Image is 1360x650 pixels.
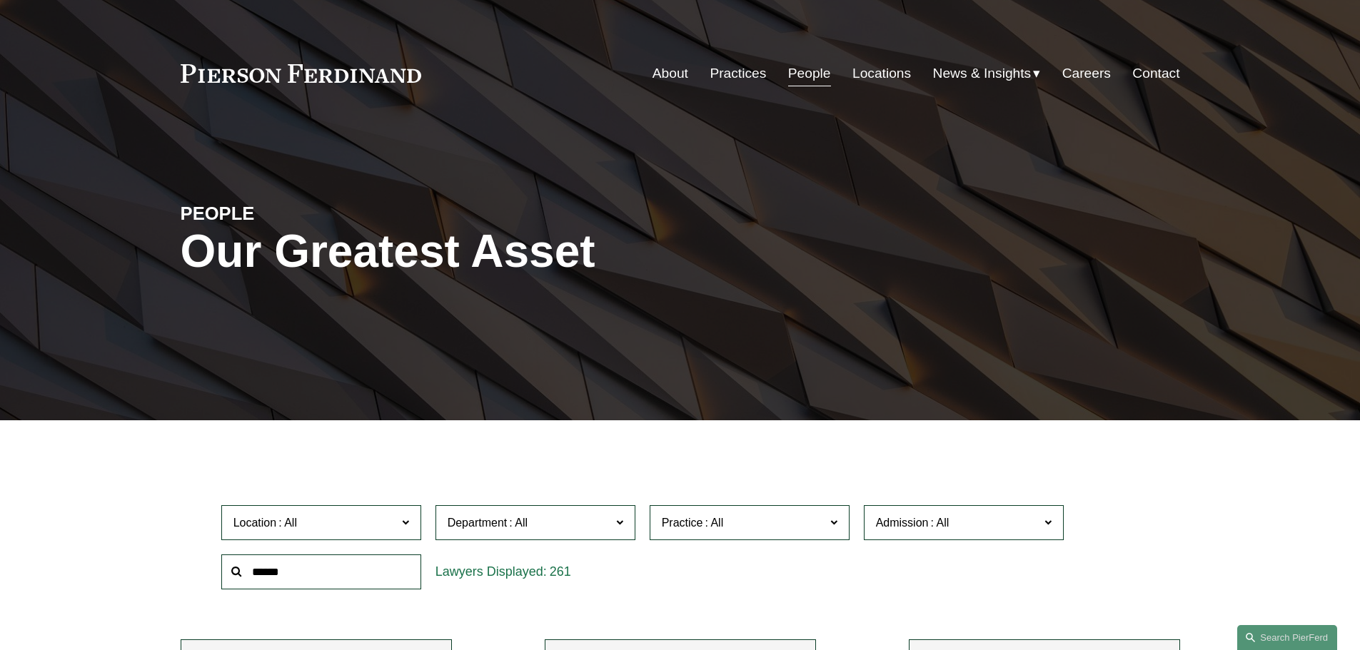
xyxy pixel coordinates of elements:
span: Practice [662,517,703,529]
a: Practices [710,60,766,87]
span: Admission [876,517,929,529]
h1: Our Greatest Asset [181,225,847,278]
span: 261 [550,564,571,579]
a: Contact [1132,60,1179,87]
a: About [653,60,688,87]
a: People [788,60,831,87]
h4: PEOPLE [181,202,430,225]
a: Locations [852,60,911,87]
span: Location [233,517,277,529]
a: Search this site [1237,625,1337,650]
span: News & Insights [933,61,1032,86]
a: Careers [1062,60,1111,87]
a: folder dropdown [933,60,1041,87]
span: Department [448,517,508,529]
